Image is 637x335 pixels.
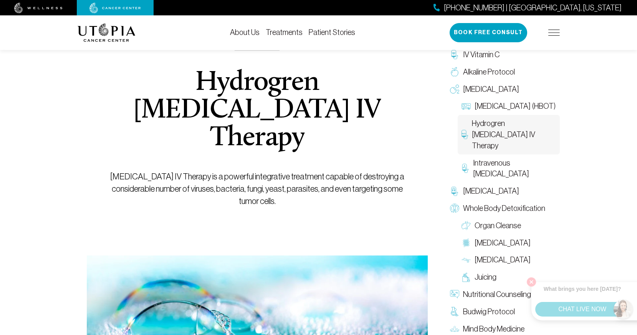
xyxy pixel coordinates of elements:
a: IV Vitamin C [446,46,560,63]
a: [MEDICAL_DATA] [446,81,560,98]
img: Whole Body Detoxification [450,204,459,213]
span: Mind Body Medicine [463,323,524,335]
a: [MEDICAL_DATA] (HBOT) [458,98,560,115]
span: Budwig Protocol [463,306,515,317]
img: Chelation Therapy [450,187,459,196]
img: Lymphatic Massage [462,255,471,265]
img: Colon Therapy [462,238,471,247]
span: Hydrogren [MEDICAL_DATA] IV Therapy [472,118,556,151]
img: Organ Cleanse [462,221,471,230]
span: Alkaline Protocol [463,66,515,78]
span: [MEDICAL_DATA] [475,254,531,265]
a: Treatments [266,28,303,36]
img: Budwig Protocol [450,307,459,316]
a: [PHONE_NUMBER] | [GEOGRAPHIC_DATA], [US_STATE] [433,2,622,13]
a: Intravenous [MEDICAL_DATA] [458,154,560,183]
h1: Hydrogren [MEDICAL_DATA] IV Therapy [104,69,410,152]
span: Whole Body Detoxification [463,203,545,214]
img: Hydrogren Peroxide IV Therapy [462,130,468,139]
img: wellness [14,3,63,13]
a: About Us [230,28,260,36]
span: Juicing [475,272,496,283]
a: Juicing [458,269,560,286]
p: [MEDICAL_DATA] IV Therapy is a powerful integrative treatment capable of destroying a considerabl... [104,171,410,207]
span: Organ Cleanse [475,220,521,231]
img: Oxygen Therapy [450,85,459,94]
a: [MEDICAL_DATA] [446,182,560,200]
img: Juicing [462,273,471,282]
img: cancer center [89,3,141,13]
img: Intravenous Ozone Therapy [462,164,470,173]
button: Book Free Consult [450,23,527,42]
img: Mind Body Medicine [450,324,459,333]
span: [MEDICAL_DATA] [463,186,519,197]
img: Hyperbaric Oxygen Therapy (HBOT) [462,102,471,111]
a: Nutritional Counseling [446,286,560,303]
img: Alkaline Protocol [450,67,459,76]
a: Whole Body Detoxification [446,200,560,217]
img: logo [78,23,136,42]
a: Patient Stories [309,28,355,36]
a: [MEDICAL_DATA] [458,251,560,269]
span: IV Vitamin C [463,49,500,60]
a: Budwig Protocol [446,303,560,320]
span: Nutritional Counseling [463,289,531,300]
span: [MEDICAL_DATA] [475,237,531,249]
img: Nutritional Counseling [450,290,459,299]
span: Intravenous [MEDICAL_DATA] [473,158,556,180]
a: Organ Cleanse [458,217,560,234]
span: [MEDICAL_DATA] [463,84,519,95]
img: IV Vitamin C [450,50,459,59]
img: icon-hamburger [548,30,560,36]
a: Hydrogren [MEDICAL_DATA] IV Therapy [458,115,560,154]
a: [MEDICAL_DATA] [458,234,560,252]
a: Alkaline Protocol [446,63,560,81]
span: [MEDICAL_DATA] (HBOT) [475,101,556,112]
span: [PHONE_NUMBER] | [GEOGRAPHIC_DATA], [US_STATE] [444,2,622,13]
